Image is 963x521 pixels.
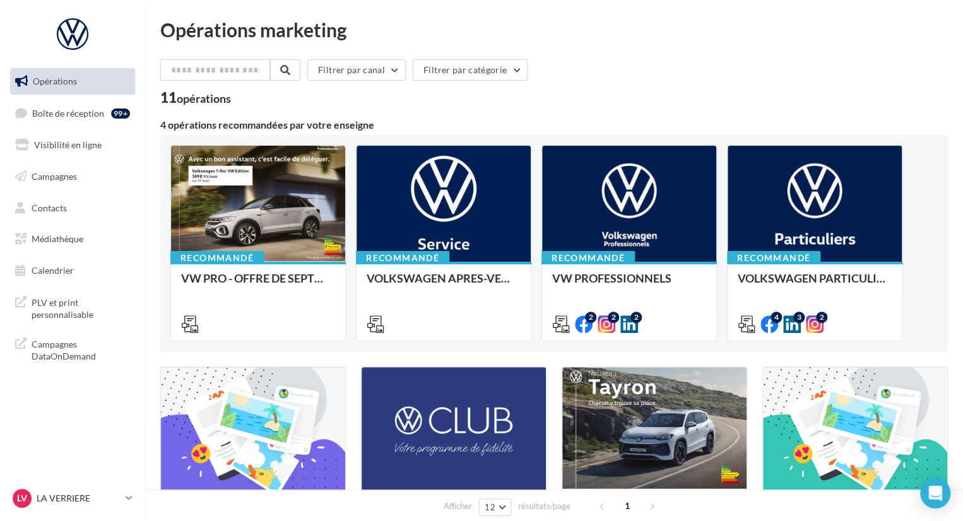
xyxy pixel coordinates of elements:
[32,202,67,213] span: Contacts
[32,265,74,276] span: Calendrier
[356,251,449,265] div: Recommandé
[617,496,637,516] span: 1
[793,312,805,323] div: 3
[8,257,138,284] a: Calendrier
[920,478,950,508] div: Open Intercom Messenger
[541,251,635,265] div: Recommandé
[307,59,406,81] button: Filtrer par canal
[8,163,138,190] a: Campagnes
[8,100,138,127] a: Boîte de réception99+
[160,120,948,130] div: 4 opérations recommandées par votre enseigne
[552,272,706,297] div: VW PROFESSIONNELS
[608,312,619,323] div: 2
[518,500,570,512] span: résultats/page
[33,76,77,86] span: Opérations
[413,59,528,81] button: Filtrer par catégorie
[727,251,820,265] div: Recommandé
[816,312,827,323] div: 2
[10,486,135,510] a: LV LA VERRIERE
[485,502,495,512] span: 12
[177,93,231,104] div: opérations
[32,336,130,363] span: Campagnes DataOnDemand
[8,195,138,221] a: Contacts
[738,272,892,297] div: VOLKSWAGEN PARTICULIER
[17,492,27,505] span: LV
[771,312,782,323] div: 4
[8,68,138,95] a: Opérations
[181,272,335,297] div: VW PRO - OFFRE DE SEPTEMBRE 25
[32,233,83,244] span: Médiathèque
[8,226,138,252] a: Médiathèque
[37,492,121,505] p: LA VERRIERE
[367,272,521,297] div: VOLKSWAGEN APRES-VENTE
[479,498,511,516] button: 12
[630,312,642,323] div: 2
[444,500,472,512] span: Afficher
[170,251,264,265] div: Recommandé
[8,289,138,326] a: PLV et print personnalisable
[111,108,130,119] div: 99+
[160,91,231,105] div: 11
[34,139,102,150] span: Visibilité en ligne
[585,312,596,323] div: 2
[32,294,130,321] span: PLV et print personnalisable
[32,171,77,182] span: Campagnes
[8,331,138,368] a: Campagnes DataOnDemand
[160,20,948,39] div: Opérations marketing
[8,132,138,158] a: Visibilité en ligne
[32,107,104,118] span: Boîte de réception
